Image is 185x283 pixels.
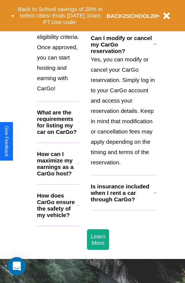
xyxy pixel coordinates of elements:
[87,229,109,250] button: Learn More
[106,13,157,19] b: BACK2SCHOOL20
[37,151,77,177] h3: How can I maximize my earnings as a CarGo host?
[91,54,156,167] p: Yes, you can modify or cancel your CarGo reservation. Simply log in to your CarGo account and acc...
[8,257,26,275] div: Open Intercom Messenger
[4,126,9,157] div: Give Feedback
[91,35,153,54] h3: Can I modify or cancel my CarGo reservation?
[37,109,78,135] h3: What are the requirements for listing my car on CarGo?
[37,192,77,218] h3: How does CarGo ensure the safety of my vehicle?
[91,183,154,203] h3: Is insurance included when I rent a car through CarGo?
[14,4,106,27] button: Back to School savings of 20% in select cities! Ends [DATE] 10am PT.Use code:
